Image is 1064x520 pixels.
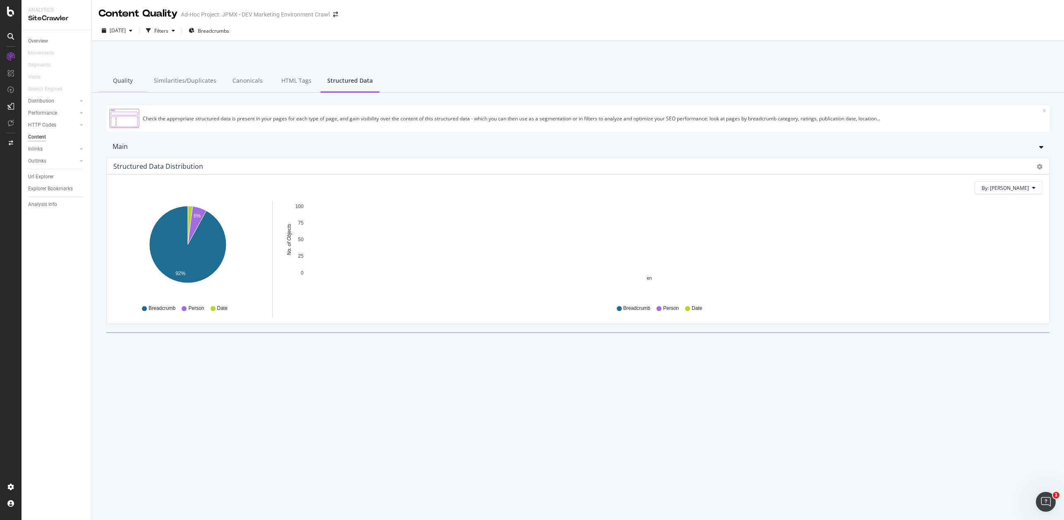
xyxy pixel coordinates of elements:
[149,305,175,312] span: Breadcrumb
[333,12,338,17] div: arrow-right-arrow-left
[1037,164,1042,170] div: gear
[110,27,126,34] span: 2025 Sep. 23rd
[28,200,57,209] div: Analysis Info
[975,181,1042,194] button: By: [PERSON_NAME]
[28,85,62,93] div: Search Engines
[223,70,272,93] div: Canonicals
[286,224,292,255] text: No. of Objects
[28,145,43,153] div: Inlinks
[28,200,86,209] a: Analysis Info
[110,108,139,128] img: Structured Data
[28,73,49,81] a: Visits
[115,201,260,297] svg: A chart.
[28,61,50,69] div: Segments
[647,276,652,280] text: en
[298,220,304,226] text: 75
[28,49,62,58] a: Movements
[301,270,304,276] text: 0
[28,145,77,153] a: Inlinks
[283,201,1042,297] svg: A chart.
[28,97,54,105] div: Distribution
[98,24,136,37] button: [DATE]
[28,173,86,181] a: Url Explorer
[28,49,54,58] div: Movements
[28,157,46,165] div: Outlinks
[143,115,1042,122] div: Check the appropriate structured data is present in your pages for each type of page, and gain vi...
[298,254,304,259] text: 25
[194,213,201,219] text: 6%
[147,70,223,93] div: Similarities/Duplicates
[1053,492,1059,498] span: 1
[28,185,73,193] div: Explorer Bookmarks
[154,27,168,34] div: Filters
[143,24,178,37] button: Filters
[28,14,85,23] div: SiteCrawler
[217,305,228,312] span: Date
[113,162,203,170] div: Structured Data Distribution
[28,157,77,165] a: Outlinks
[298,237,304,242] text: 50
[295,204,304,209] text: 100
[28,97,77,105] a: Distribution
[321,70,379,93] div: Structured Data
[1036,492,1056,512] iframe: Intercom live chat
[113,142,128,151] div: Main
[623,305,650,312] span: Breadcrumb
[28,109,57,117] div: Performance
[98,7,177,21] div: Content Quality
[272,70,321,93] div: HTML Tags
[982,185,1029,192] span: By: Lang
[663,305,679,312] span: Person
[28,61,59,69] a: Segments
[28,185,86,193] a: Explorer Bookmarks
[28,121,77,129] a: HTTP Codes
[188,305,204,312] span: Person
[28,37,48,46] div: Overview
[28,121,56,129] div: HTTP Codes
[28,37,86,46] a: Overview
[28,73,41,81] div: Visits
[28,7,85,14] div: Analytics
[28,133,86,141] a: Content
[98,70,147,93] div: Quality
[28,173,54,181] div: Url Explorer
[181,10,330,19] div: Ad-Hoc Project: JPMX - DEV Marketing Environment Crawl
[185,24,232,37] button: Breadcrumbs
[28,133,46,141] div: Content
[198,27,229,34] span: Breadcrumbs
[692,305,702,312] span: Date
[175,271,185,276] text: 92%
[28,109,77,117] a: Performance
[28,85,71,93] a: Search Engines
